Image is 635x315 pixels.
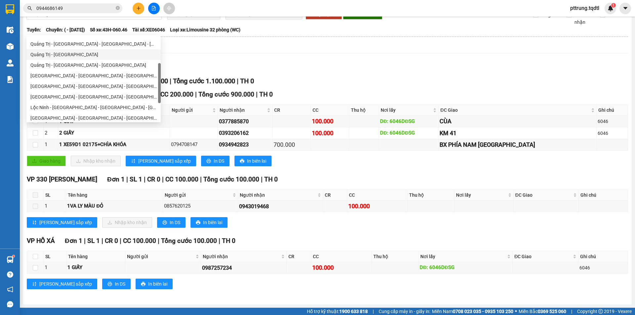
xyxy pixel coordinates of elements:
span: [PERSON_NAME] sắp xếp [39,219,92,226]
sup: 1 [611,3,616,8]
button: printerIn biên lai [190,217,228,228]
button: printerIn DS [201,156,230,166]
button: uploadGiao hàng [27,156,66,166]
button: plus [133,3,144,14]
img: logo-vxr [6,4,14,14]
div: Nha Trang - Đà Nẵng - Huế [26,113,161,123]
div: 100.000 [312,117,348,126]
span: In biên lai [203,219,222,226]
span: Loại xe: Limousine 32 phòng (WC) [170,26,240,33]
span: printer [107,282,112,287]
span: Miền Nam [432,308,513,315]
div: [GEOGRAPHIC_DATA] - [GEOGRAPHIC_DATA] - [GEOGRAPHIC_DATA] [30,72,157,79]
span: Tổng cước 1.100.000 [173,77,235,85]
span: aim [167,6,171,11]
th: Thu hộ [372,251,419,262]
th: Tên hàng [66,190,163,201]
img: icon-new-feature [608,5,614,11]
span: Người nhận [203,253,280,260]
button: file-add [148,3,160,14]
span: Tổng cước 900.000 [198,91,254,98]
span: plus [136,6,141,11]
th: CR [323,190,347,201]
th: CR [287,251,311,262]
button: printerIn DS [157,217,186,228]
th: Ghi chú [579,190,628,201]
span: | [102,237,103,245]
div: Quảng Trị - Huế - Đà Nẵng - Vũng Tàu [26,39,161,49]
span: TH 0 [264,176,278,183]
span: Đơn 1 [107,176,125,183]
button: printerIn biên lai [136,279,173,289]
span: Tài xế: XE06046 [132,26,165,33]
button: downloadNhập kho nhận [71,156,121,166]
span: notification [7,286,13,293]
span: [PERSON_NAME] sắp xếp [39,280,92,288]
span: sort-ascending [32,282,37,287]
div: 6046 [598,130,627,137]
strong: 1900 633 818 [339,309,368,314]
img: warehouse-icon [7,43,14,50]
div: 100.000 [348,202,406,211]
div: DĐ: 6046DĐSG [380,118,437,126]
div: 100.000 [312,263,370,272]
button: sort-ascending[PERSON_NAME] sắp xếp [27,279,97,289]
span: printer [162,220,167,225]
span: copyright [598,309,603,314]
span: Nơi lấy [420,253,506,260]
span: TH 0 [259,91,273,98]
span: In biên lai [247,157,266,165]
span: close-circle [116,6,120,10]
div: 100.000 [312,129,348,138]
span: ⚪️ [515,310,517,313]
span: CC 100.000 [165,176,198,183]
div: Quảng Trị - [GEOGRAPHIC_DATA] - [GEOGRAPHIC_DATA] - [GEOGRAPHIC_DATA] [30,40,157,48]
span: ĐC Giao [515,191,572,199]
span: | [571,308,572,315]
span: SL 1 [130,176,142,183]
span: close-circle [116,5,120,12]
span: Người nhận [220,106,265,114]
span: printer [206,159,211,164]
div: 0934942823 [219,140,271,149]
div: Quảng Trị - Bình Dương - Bình Phước [26,60,161,70]
span: SL 1 [87,237,100,245]
div: 1VA LY MÀU ĐỎ [67,202,161,210]
div: CÙA [440,117,595,126]
span: In DS [115,280,125,288]
span: | [195,91,197,98]
div: 0857620125 [164,202,237,210]
div: 700.000 [274,140,310,149]
th: Tên hàng [66,251,125,262]
th: CC [311,251,372,262]
img: warehouse-icon [7,26,14,33]
span: Hỗ trợ kỹ thuật: [307,308,368,315]
span: | [144,176,146,183]
span: Tổng cước 100.000 [203,176,259,183]
span: Nơi lấy [381,106,432,114]
span: | [84,237,86,245]
span: Tổng cước 100.000 [161,237,217,245]
span: CR 0 [105,237,118,245]
span: sort-ascending [131,159,136,164]
span: question-circle [7,271,13,278]
div: DĐ: 6046DĐSG [420,264,511,272]
span: VP HỒ XÁ [27,237,55,245]
div: Đà Lạt - Nha Trang - Đà Nẵng [26,70,161,81]
div: 2 GIẤY [59,129,169,137]
span: ĐC Giao [514,253,571,260]
span: Nơi lấy [456,191,507,199]
span: Người gửi [172,106,211,114]
span: | [126,176,128,183]
div: Quảng Bình - Quảng Trị - Huế - Lộc Ninh [26,92,161,102]
span: Người gửi [165,191,231,199]
div: BX PHÍA NAM [GEOGRAPHIC_DATA] [440,140,595,149]
th: CC [347,190,407,201]
span: TH 0 [240,77,254,85]
button: printerIn DS [102,279,131,289]
span: Người nhận [240,191,316,199]
th: CC [311,105,349,116]
div: 0393206162 [219,129,271,137]
span: In DS [170,219,180,226]
span: TH 0 [222,237,235,245]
